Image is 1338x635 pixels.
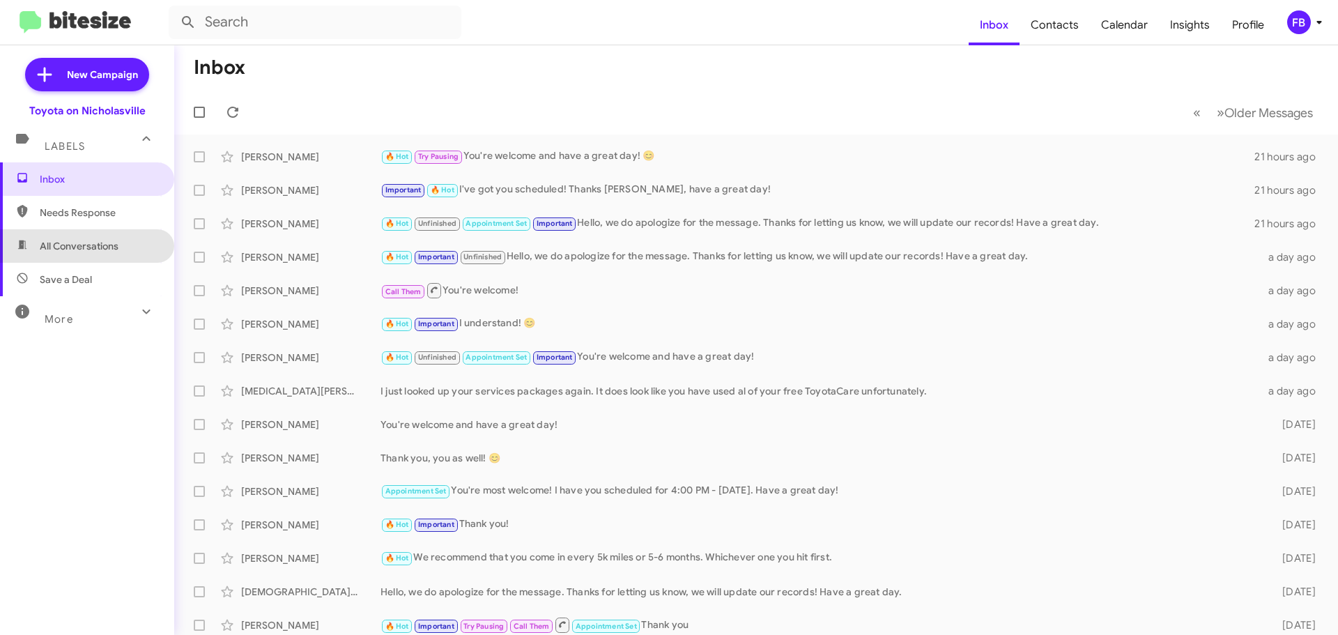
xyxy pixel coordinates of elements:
button: Next [1208,98,1321,127]
div: We recommend that you come in every 5k miles or 5-6 months. Whichever one you hit first. [380,550,1260,566]
a: Contacts [1020,5,1090,45]
span: 🔥 Hot [385,152,409,161]
span: 🔥 Hot [431,185,454,194]
span: Try Pausing [463,622,504,631]
div: Toyota on Nicholasville [29,104,146,118]
span: 🔥 Hot [385,520,409,529]
div: 21 hours ago [1254,183,1327,197]
div: [DATE] [1260,551,1327,565]
div: [PERSON_NAME] [241,518,380,532]
span: Important [385,185,422,194]
span: Call Them [385,287,422,296]
div: [DATE] [1260,451,1327,465]
span: 🔥 Hot [385,353,409,362]
div: [PERSON_NAME] [241,418,380,431]
div: You're welcome and have a great day! [380,349,1260,365]
span: 🔥 Hot [385,553,409,563]
span: Appointment Set [466,353,527,362]
div: a day ago [1260,284,1327,298]
span: Labels [45,140,85,153]
span: « [1193,104,1201,121]
span: Important [537,219,573,228]
span: 🔥 Hot [385,622,409,631]
div: a day ago [1260,317,1327,331]
a: Calendar [1090,5,1159,45]
span: 🔥 Hot [385,219,409,228]
div: 21 hours ago [1254,150,1327,164]
span: » [1217,104,1224,121]
span: Unfinished [463,252,502,261]
nav: Page navigation example [1185,98,1321,127]
div: [PERSON_NAME] [241,484,380,498]
div: [PERSON_NAME] [241,317,380,331]
span: Try Pausing [418,152,459,161]
span: Important [418,252,454,261]
div: Hello, we do apologize for the message. Thanks for letting us know, we will update our records! H... [380,215,1254,231]
span: Appointment Set [385,487,447,496]
span: Older Messages [1224,105,1313,121]
div: [PERSON_NAME] [241,183,380,197]
span: Unfinished [418,219,456,228]
div: You're welcome and have a great day! [380,418,1260,431]
div: [DATE] [1260,618,1327,632]
span: Save a Deal [40,273,92,286]
div: [PERSON_NAME] [241,250,380,264]
div: [DATE] [1260,518,1327,532]
div: You're welcome and have a great day! 😊 [380,148,1254,165]
span: Important [418,520,454,529]
div: 21 hours ago [1254,217,1327,231]
div: Thank you, you as well! 😊 [380,451,1260,465]
div: Thank you! [380,517,1260,533]
div: a day ago [1260,351,1327,365]
span: Inbox [40,172,158,186]
span: 🔥 Hot [385,319,409,328]
span: Important [418,319,454,328]
span: Important [418,622,454,631]
span: Call Them [514,622,550,631]
div: Hello, we do apologize for the message. Thanks for letting us know, we will update our records! H... [380,585,1260,599]
div: Thank you [380,616,1260,634]
div: [PERSON_NAME] [241,618,380,632]
div: [DEMOGRAPHIC_DATA][PERSON_NAME] [241,585,380,599]
div: I just looked up your services packages again. It does look like you have used al of your free To... [380,384,1260,398]
div: [PERSON_NAME] [241,284,380,298]
a: New Campaign [25,58,149,91]
div: [MEDICAL_DATA][PERSON_NAME] [241,384,380,398]
span: More [45,313,73,326]
span: Appointment Set [466,219,527,228]
span: New Campaign [67,68,138,82]
button: FB [1275,10,1323,34]
div: Hello, we do apologize for the message. Thanks for letting us know, we will update our records! H... [380,249,1260,265]
h1: Inbox [194,56,245,79]
input: Search [169,6,461,39]
div: [PERSON_NAME] [241,150,380,164]
span: Appointment Set [576,622,637,631]
div: [PERSON_NAME] [241,217,380,231]
span: All Conversations [40,239,118,253]
span: 🔥 Hot [385,252,409,261]
div: a day ago [1260,250,1327,264]
span: Unfinished [418,353,456,362]
div: FB [1287,10,1311,34]
div: [DATE] [1260,418,1327,431]
span: Important [537,353,573,362]
div: You're welcome! [380,282,1260,299]
div: I understand! 😊 [380,316,1260,332]
a: Profile [1221,5,1275,45]
div: [DATE] [1260,484,1327,498]
span: Needs Response [40,206,158,220]
div: I've got you scheduled! Thanks [PERSON_NAME], have a great day! [380,182,1254,198]
div: [PERSON_NAME] [241,351,380,365]
div: a day ago [1260,384,1327,398]
div: [PERSON_NAME] [241,451,380,465]
div: [DATE] [1260,585,1327,599]
div: You're most welcome! I have you scheduled for 4:00 PM - [DATE]. Have a great day! [380,483,1260,499]
a: Insights [1159,5,1221,45]
div: [PERSON_NAME] [241,551,380,565]
a: Inbox [969,5,1020,45]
